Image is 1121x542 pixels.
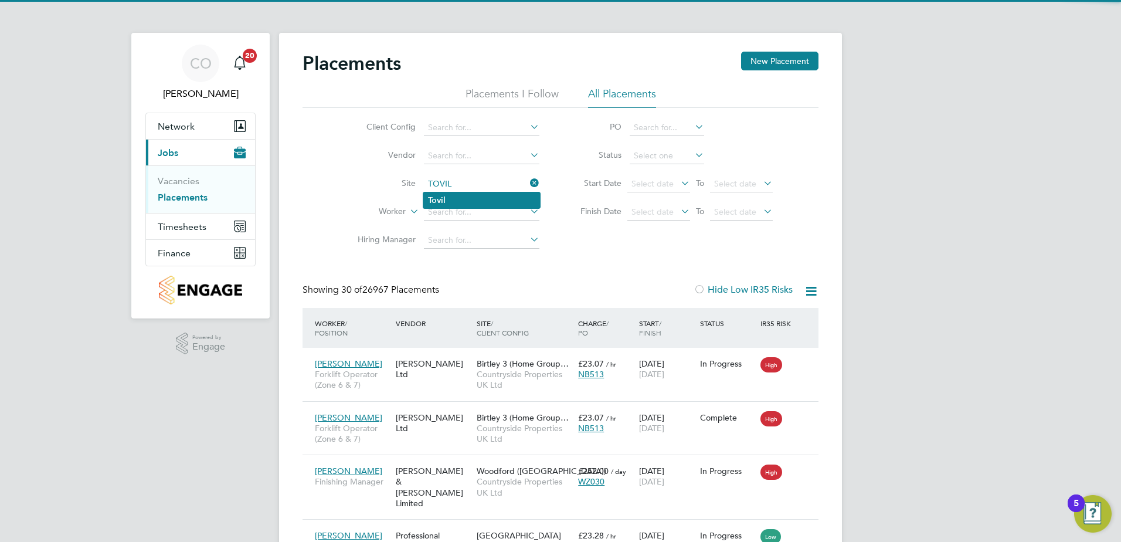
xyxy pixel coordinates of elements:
div: In Progress [700,358,755,369]
span: [DATE] [639,369,664,380]
label: Hiring Manager [348,234,416,245]
input: Search for... [424,232,539,249]
span: Forklift Operator (Zone 6 & 7) [315,369,390,390]
label: Site [348,178,416,188]
span: Select date [714,206,756,217]
a: CO[PERSON_NAME] [145,45,256,101]
label: Start Date [569,178,621,188]
a: Powered byEngage [176,333,226,355]
span: / hr [606,360,616,368]
label: Status [569,150,621,160]
label: Client Config [348,121,416,132]
span: 20 [243,49,257,63]
input: Search for... [630,120,704,136]
span: WZ030 [578,476,604,487]
span: 30 of [341,284,362,296]
a: Placements [158,192,208,203]
a: [PERSON_NAME]Forklift Operator (Zone 6 & 7)[PERSON_NAME] LtdBirtley 3 (Home Group…Countryside Pro... [312,406,818,416]
div: Site [474,313,575,343]
input: Select one [630,148,704,164]
div: Complete [700,412,755,423]
div: [DATE] [636,353,697,385]
span: / day [611,467,626,476]
div: Vendor [393,313,474,334]
label: Finish Date [569,206,621,216]
span: High [760,411,782,426]
span: Select date [631,206,674,217]
div: Showing [303,284,441,296]
span: Timesheets [158,221,206,232]
span: £23.07 [578,412,604,423]
span: [DATE] [639,476,664,487]
label: Hide Low IR35 Risks [694,284,793,296]
span: Birtley 3 (Home Group… [477,358,569,369]
button: Open Resource Center, 5 new notifications [1074,495,1112,533]
div: Jobs [146,165,255,213]
div: Start [636,313,697,343]
div: 5 [1074,503,1079,519]
span: Finishing Manager [315,476,390,487]
nav: Main navigation [131,33,270,319]
span: / Position [315,319,348,337]
span: [PERSON_NAME] [315,530,382,541]
button: Jobs [146,140,255,165]
span: NB513 [578,369,604,380]
div: In Progress [700,530,755,541]
a: 20 [228,45,252,82]
span: Powered by [192,333,225,343]
span: / hr [606,531,616,540]
h2: Placements [303,52,401,75]
div: Charge [575,313,636,343]
label: PO [569,121,621,132]
span: High [760,465,782,480]
span: / hr [606,414,616,422]
img: countryside-properties-logo-retina.png [159,276,242,304]
input: Search for... [424,204,539,221]
span: High [760,357,782,372]
div: Worker [312,313,393,343]
span: Countryside Properties UK Ltd [477,423,572,444]
span: [DATE] [639,423,664,433]
span: CO [190,56,212,71]
input: Search for... [424,148,539,164]
button: New Placement [741,52,818,70]
span: Countryside Properties UK Ltd [477,476,572,497]
span: Select date [714,178,756,189]
button: Network [146,113,255,139]
span: [PERSON_NAME] [315,358,382,369]
span: [PERSON_NAME] [315,466,382,476]
span: Engage [192,342,225,352]
div: [PERSON_NAME] Ltd [393,353,474,385]
span: NB513 [578,423,604,433]
span: Forklift Operator (Zone 6 & 7) [315,423,390,444]
input: Search for... [424,120,539,136]
span: 26967 Placements [341,284,439,296]
div: In Progress [700,466,755,476]
a: [PERSON_NAME]Forklift Operator (Zone 6 & 7)[PERSON_NAME] LtdBirtley 3 (Home Group…Countryside Pro... [312,352,818,362]
div: Status [697,313,758,334]
label: Vendor [348,150,416,160]
span: Cheryl O'Toole [145,87,256,101]
div: [PERSON_NAME] & [PERSON_NAME] Limited [393,460,474,514]
button: Finance [146,240,255,266]
li: Placements I Follow [466,87,559,108]
a: [PERSON_NAME]Finishing Manager[PERSON_NAME] & [PERSON_NAME] LimitedWoodford ([GEOGRAPHIC_DATA])Co... [312,459,818,469]
span: Woodford ([GEOGRAPHIC_DATA]) [477,466,606,476]
label: Worker [338,206,406,218]
li: All Placements [588,87,656,108]
a: [PERSON_NAME]Painter & DecoratorProfessional Construction Recruitment Limited[GEOGRAPHIC_DATA]Cou... [312,524,818,534]
button: Timesheets [146,214,255,239]
a: Vacancies [158,175,199,187]
span: £252.00 [578,466,609,476]
div: [DATE] [636,406,697,439]
div: [PERSON_NAME] Ltd [393,406,474,439]
span: [PERSON_NAME] [315,412,382,423]
span: Countryside Properties UK Ltd [477,369,572,390]
span: / PO [578,319,609,337]
span: [GEOGRAPHIC_DATA] [477,530,561,541]
span: Select date [631,178,674,189]
input: Search for... [424,176,539,192]
span: Jobs [158,147,178,158]
b: Tovil [428,195,446,205]
span: Network [158,121,195,132]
